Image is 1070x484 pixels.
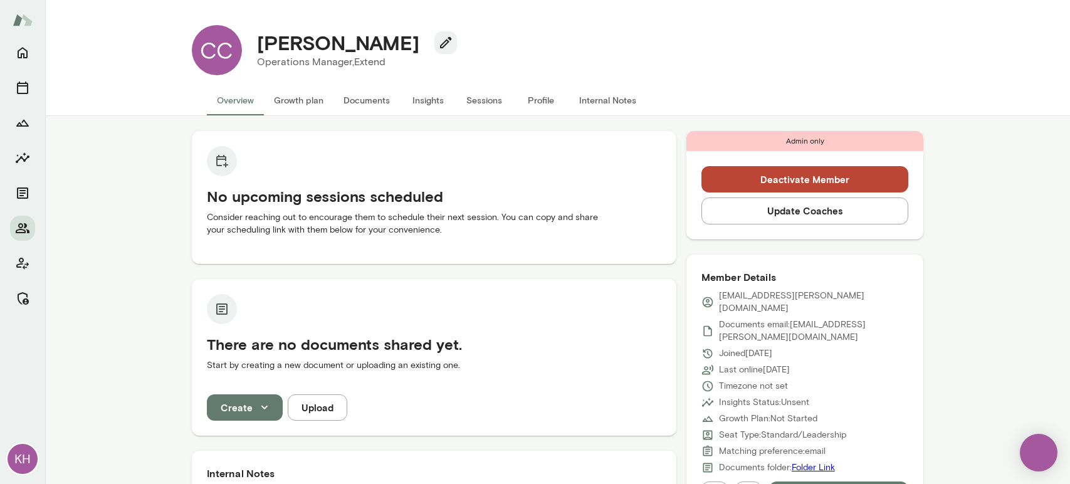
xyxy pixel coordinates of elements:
[10,145,35,171] button: Insights
[207,211,661,236] p: Consider reaching out to encourage them to schedule their next session. You can copy and share yo...
[719,461,835,474] p: Documents folder:
[10,286,35,311] button: Manage
[10,181,35,206] button: Documents
[207,359,661,372] p: Start by creating a new document or uploading an existing one.
[719,318,909,344] p: Documents email: [EMAIL_ADDRESS][PERSON_NAME][DOMAIN_NAME]
[257,55,447,70] p: Operations Manager, Extend
[686,131,924,151] div: Admin only
[10,251,35,276] button: Client app
[719,429,846,441] p: Seat Type: Standard/Leadership
[569,85,646,115] button: Internal Notes
[192,25,242,75] div: CC
[513,85,569,115] button: Profile
[10,40,35,65] button: Home
[719,364,790,376] p: Last online [DATE]
[10,110,35,135] button: Growth Plan
[13,8,33,32] img: Mento
[701,197,909,224] button: Update Coaches
[719,380,788,392] p: Timezone not set
[257,31,419,55] h4: [PERSON_NAME]
[792,462,835,473] a: Folder Link
[10,216,35,241] button: Members
[288,394,347,421] button: Upload
[701,166,909,192] button: Deactivate Member
[8,444,38,474] div: KH
[207,186,661,206] h5: No upcoming sessions scheduled
[400,85,456,115] button: Insights
[719,413,817,425] p: Growth Plan: Not Started
[207,85,264,115] button: Overview
[207,394,283,421] button: Create
[207,334,661,354] h5: There are no documents shared yet.
[701,270,909,285] h6: Member Details
[10,75,35,100] button: Sessions
[719,347,772,360] p: Joined [DATE]
[333,85,400,115] button: Documents
[719,445,826,458] p: Matching preference: email
[264,85,333,115] button: Growth plan
[719,396,809,409] p: Insights Status: Unsent
[456,85,513,115] button: Sessions
[207,466,661,481] h6: Internal Notes
[719,290,909,315] p: [EMAIL_ADDRESS][PERSON_NAME][DOMAIN_NAME]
